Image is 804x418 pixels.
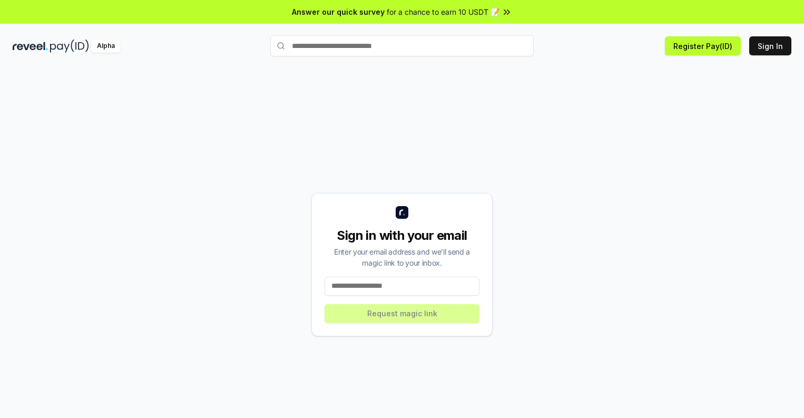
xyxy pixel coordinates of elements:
img: logo_small [396,206,408,219]
div: Sign in with your email [325,227,479,244]
img: pay_id [50,40,89,53]
span: for a chance to earn 10 USDT 📝 [387,6,499,17]
div: Alpha [91,40,121,53]
button: Register Pay(ID) [665,36,741,55]
div: Enter your email address and we’ll send a magic link to your inbox. [325,246,479,268]
span: Answer our quick survey [292,6,385,17]
img: reveel_dark [13,40,48,53]
button: Sign In [749,36,791,55]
